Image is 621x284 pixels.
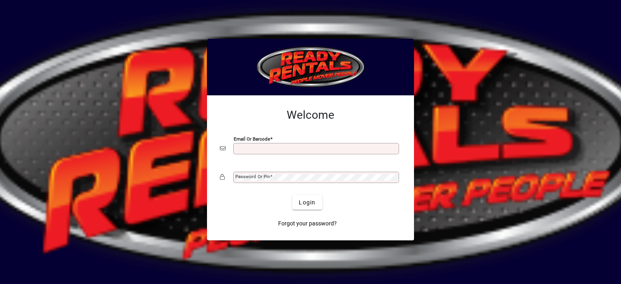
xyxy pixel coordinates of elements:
[278,219,337,228] span: Forgot your password?
[235,174,270,179] mat-label: Password or Pin
[234,136,270,142] mat-label: Email or Barcode
[299,198,315,207] span: Login
[220,108,401,122] h2: Welcome
[292,195,322,210] button: Login
[275,216,340,231] a: Forgot your password?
